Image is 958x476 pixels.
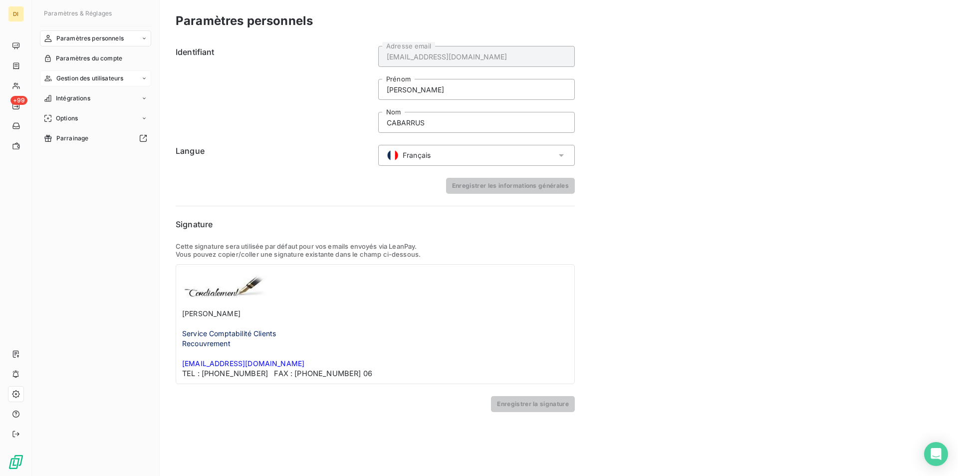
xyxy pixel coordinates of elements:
[8,6,24,22] div: DI
[56,114,78,123] span: Options
[491,396,575,412] button: Enregistrer la signature
[56,34,124,43] span: Paramètres personnels
[40,50,151,66] a: Paramètres du compte
[56,74,124,83] span: Gestion des utilisateurs
[403,150,431,160] span: Français
[182,369,372,378] span: TEL : [PHONE_NUMBER] FAX : [PHONE_NUMBER] 06
[176,218,575,230] h6: Signature
[10,96,27,105] span: +99
[176,46,372,133] h6: Identifiant
[8,454,24,470] img: Logo LeanPay
[44,9,112,17] span: Paramètres & Réglages
[446,178,575,194] button: Enregistrer les informations générales
[182,271,268,299] img: AzosHE8j5KuwAAAAAElFTkSuQmCC
[182,359,304,368] a: [EMAIL_ADDRESS][DOMAIN_NAME]
[56,94,90,103] span: Intégrations
[176,242,575,250] p: Cette signature sera utilisée par défaut pour vos emails envoyés via LeanPay.
[378,46,575,67] input: placeholder
[56,134,89,143] span: Parrainage
[182,339,231,348] span: Recouvrement
[40,130,151,146] a: Parrainage
[924,442,948,466] div: Open Intercom Messenger
[176,250,575,258] p: Vous pouvez copier/coller une signature existante dans le champ ci-dessous.
[378,112,575,133] input: placeholder
[56,54,122,63] span: Paramètres du compte
[176,145,372,166] h6: Langue
[176,12,313,30] h3: Paramètres personnels
[182,309,240,318] span: [PERSON_NAME]
[182,329,276,338] span: Service Comptabilité Clients
[378,79,575,100] input: placeholder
